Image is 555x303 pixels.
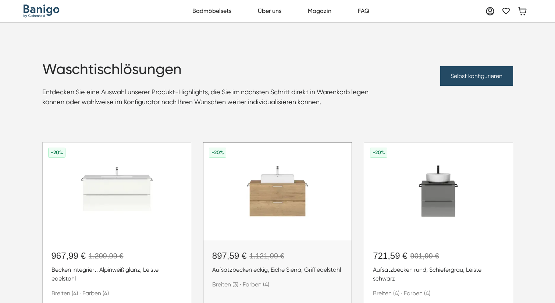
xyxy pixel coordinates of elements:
a: Selbst konfigurieren [440,66,513,86]
div: 1.121,99 € [249,250,284,261]
a: Badmöbelsets [188,4,235,18]
a: Magazin [304,4,335,18]
div: 967,99 € [51,249,86,263]
div: Aufsatzbecken rund, Schiefergrau, Leiste schwarz [373,265,504,283]
a: FAQ [354,4,373,18]
div: -20% [51,149,63,156]
div: 901,99 € [410,250,439,261]
div: 897,59 € [212,249,246,263]
a: Über uns [254,4,285,18]
p: Entdecken Sie eine Auswahl unserer Produkt-Highlights, die Sie im nächsten Schritt direkt in Ware... [42,87,384,107]
div: 1.209,99 € [89,250,124,261]
div: Becken integriert, Alpinweiß glanz, Leiste edelstahl [51,265,182,283]
div: -20% [373,149,385,156]
div: Breiten (3) · Farben (4) [212,280,343,289]
div: 721,59 € [373,249,407,263]
div: -20% [211,149,224,156]
a: home [24,4,60,18]
div: Breiten (4) · Farben (4) [373,289,504,298]
h1: Waschtischlösungen [42,60,384,78]
div: Aufsatzbecken eckig, Eiche Sierra, Griff edelstahl [212,265,343,274]
div: Breiten (4) · Farben (4) [51,289,182,298]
